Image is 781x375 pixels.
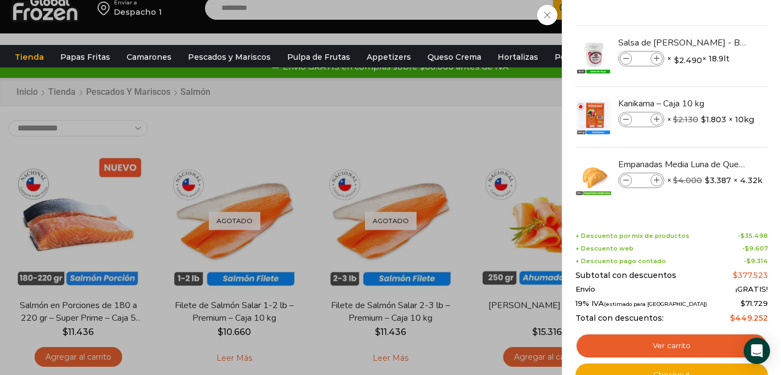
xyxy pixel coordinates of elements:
span: $ [673,175,678,185]
span: × × 10kg [667,112,754,127]
span: Envío [575,285,595,294]
span: - [742,245,768,252]
a: Hortalizas [492,47,544,67]
span: $ [673,115,678,124]
span: 71.729 [740,299,768,308]
span: Total con descuentos: [575,314,664,323]
span: $ [733,270,738,280]
a: Salsa de [PERSON_NAME] - Balde 18.9 litros [618,37,749,49]
bdi: 35.498 [740,232,768,240]
bdi: 2.490 [674,55,702,66]
bdi: 2.130 [673,115,698,124]
span: Subtotal con descuentos [575,271,676,280]
span: ¡GRATIS! [736,285,768,294]
span: 19% IVA [575,299,707,308]
bdi: 377.523 [733,270,768,280]
span: $ [740,299,745,308]
span: + Descuento pago contado [575,258,666,265]
input: Product quantity [633,113,649,126]
span: - [738,232,768,240]
bdi: 9.314 [746,257,768,265]
span: $ [705,175,710,186]
span: × × 4.32kg [667,173,768,188]
a: Camarones [121,47,177,67]
a: Pulpa de Frutas [282,47,356,67]
a: Tienda [9,47,49,67]
a: Papas Fritas [55,47,116,67]
bdi: 3.387 [705,175,731,186]
a: Pescados y Mariscos [183,47,276,67]
a: Appetizers [361,47,417,67]
bdi: 4.000 [673,175,702,185]
span: $ [701,114,706,125]
span: - [744,258,768,265]
bdi: 9.607 [745,245,768,252]
span: × × 18.9lt [667,51,729,66]
input: Product quantity [633,174,649,186]
a: Queso Crema [422,47,487,67]
span: $ [730,313,735,323]
span: + Descuento por mix de productos [575,232,689,240]
a: Ver carrito [575,333,768,359]
bdi: 449.252 [730,313,768,323]
small: (estimado para [GEOGRAPHIC_DATA]) [604,301,707,307]
span: $ [745,245,749,252]
span: + Descuento web [575,245,634,252]
span: $ [740,232,745,240]
a: Kanikama – Caja 10 kg [618,98,749,110]
a: Empanadas Media Luna de Queso - Caja 160 unidades [618,158,749,171]
span: $ [674,55,679,66]
a: Pollos [549,47,585,67]
div: Open Intercom Messenger [744,338,770,364]
bdi: 1.803 [701,114,726,125]
span: $ [746,257,751,265]
input: Product quantity [633,53,649,65]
